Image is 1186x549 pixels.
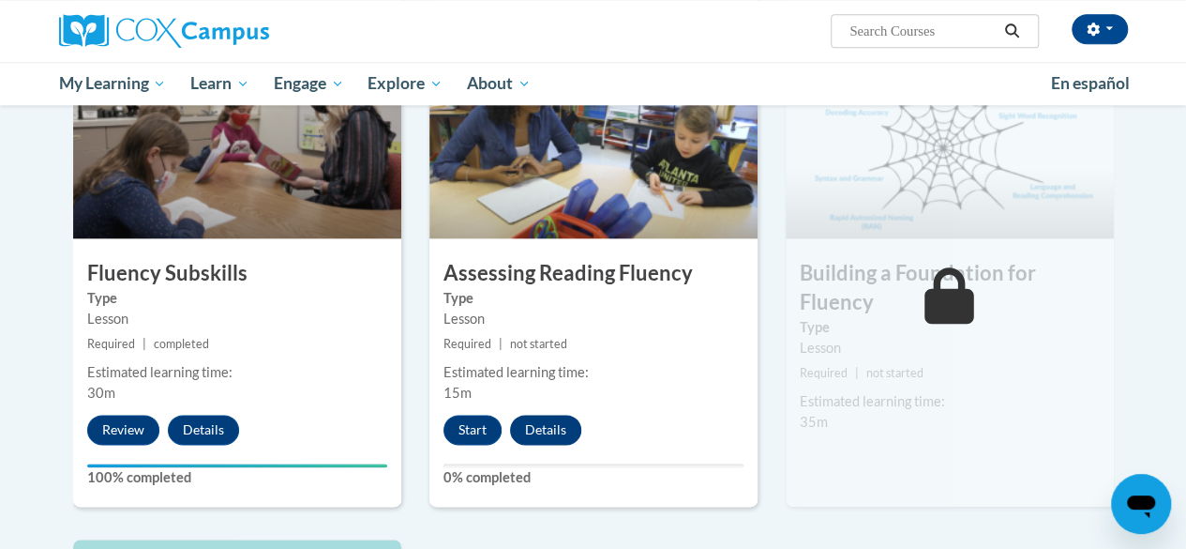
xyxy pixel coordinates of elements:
span: About [467,72,531,95]
span: My Learning [58,72,166,95]
div: Estimated learning time: [443,362,743,383]
div: Your progress [87,464,387,467]
div: Lesson [800,338,1100,358]
span: Required [443,337,491,351]
span: En español [1051,73,1130,93]
button: Start [443,415,502,445]
span: | [143,337,146,351]
span: | [855,366,859,380]
span: Learn [190,72,249,95]
div: Main menu [45,62,1142,105]
label: 0% completed [443,467,743,488]
button: Details [510,415,581,445]
span: | [499,337,503,351]
span: completed [154,337,209,351]
div: Estimated learning time: [800,391,1100,412]
h3: Building a Foundation for Fluency [786,259,1114,317]
a: About [455,62,543,105]
label: Type [800,317,1100,338]
button: Account Settings [1072,14,1128,44]
span: Explore [368,72,443,95]
a: Engage [262,62,356,105]
a: Learn [178,62,262,105]
label: 100% completed [87,467,387,488]
button: Search [998,20,1026,42]
img: Course Image [786,51,1114,238]
a: My Learning [47,62,179,105]
h3: Fluency Subskills [73,259,401,288]
span: 30m [87,385,115,401]
label: Type [87,288,387,309]
span: Required [87,337,135,351]
span: not started [866,366,923,380]
button: Review [87,415,159,445]
button: Details [168,415,239,445]
div: Lesson [87,309,387,329]
span: Required [800,366,848,380]
img: Course Image [429,51,758,238]
img: Cox Campus [59,14,269,48]
a: En español [1039,64,1142,103]
h3: Assessing Reading Fluency [429,259,758,288]
span: not started [510,337,567,351]
span: 35m [800,414,828,430]
input: Search Courses [848,20,998,42]
label: Type [443,288,743,309]
iframe: Button to launch messaging window [1111,474,1171,534]
div: Lesson [443,309,743,329]
img: Course Image [73,51,401,238]
div: Estimated learning time: [87,362,387,383]
a: Explore [355,62,455,105]
span: Engage [274,72,344,95]
a: Cox Campus [59,14,397,48]
span: 15m [443,385,472,401]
